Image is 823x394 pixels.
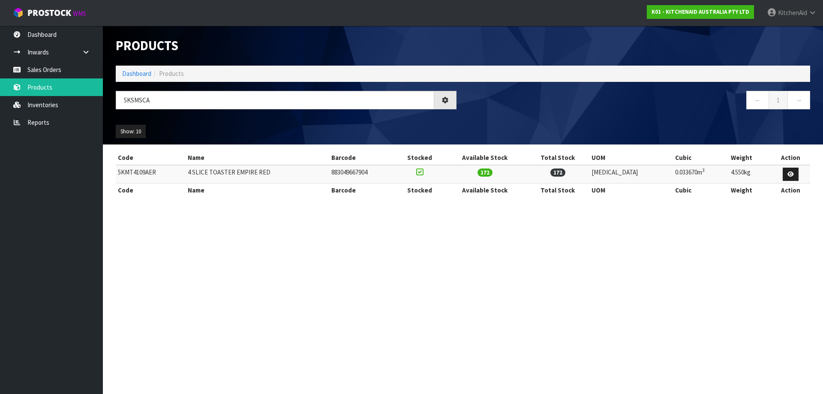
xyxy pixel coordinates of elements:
th: Name [186,151,329,165]
td: 5KMT4109AER [116,165,186,183]
td: 883049667904 [329,165,396,183]
th: Code [116,183,186,197]
th: Available Stock [444,151,526,165]
th: Stocked [396,183,444,197]
td: 0.033670m [673,165,729,183]
h1: Products [116,39,457,53]
th: Name [186,183,329,197]
a: Dashboard [122,69,151,78]
th: UOM [589,183,673,197]
th: Cubic [673,151,729,165]
th: Weight [729,151,771,165]
span: Products [159,69,184,78]
a: 1 [769,91,788,109]
button: Show: 10 [116,125,146,138]
th: Action [771,183,810,197]
input: Search products [116,91,434,109]
sup: 3 [702,167,705,173]
small: WMS [73,9,86,18]
td: 4.550kg [729,165,771,183]
span: ProStock [27,7,71,18]
th: Total Stock [526,151,589,165]
nav: Page navigation [469,91,810,112]
th: Weight [729,183,771,197]
th: Total Stock [526,183,589,197]
th: Code [116,151,186,165]
th: Available Stock [444,183,526,197]
img: cube-alt.png [13,7,24,18]
th: UOM [589,151,673,165]
td: [MEDICAL_DATA] [589,165,673,183]
span: 172 [550,168,565,177]
a: ← [746,91,769,109]
th: Cubic [673,183,729,197]
td: 4 SLICE TOASTER EMPIRE RED [186,165,329,183]
span: KitchenAid [778,9,807,17]
a: → [787,91,810,109]
strong: K01 - KITCHENAID AUSTRALIA PTY LTD [652,8,749,15]
th: Barcode [329,183,396,197]
th: Action [771,151,810,165]
th: Barcode [329,151,396,165]
th: Stocked [396,151,444,165]
span: 172 [478,168,493,177]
